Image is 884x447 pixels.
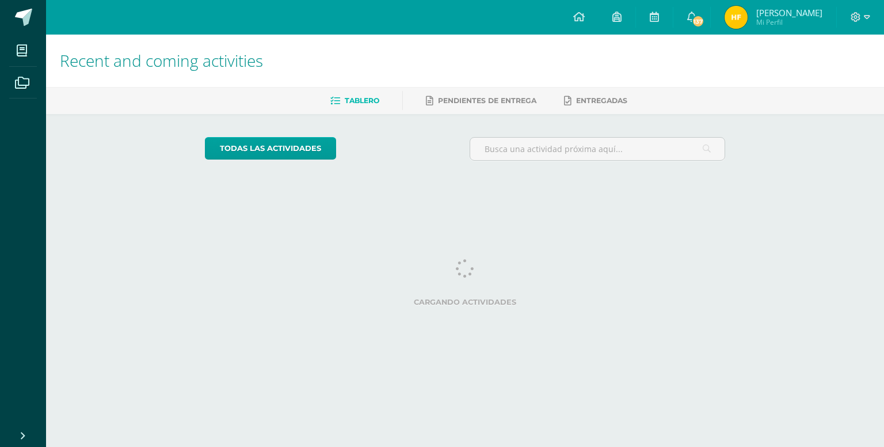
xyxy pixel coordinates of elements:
a: Tablero [330,92,379,110]
a: Entregadas [564,92,627,110]
a: Pendientes de entrega [426,92,536,110]
span: Mi Perfil [756,17,822,27]
span: Entregadas [576,96,627,105]
span: Recent and coming activities [60,50,263,71]
span: Pendientes de entrega [438,96,536,105]
span: Tablero [345,96,379,105]
input: Busca una actividad próxima aquí... [470,138,725,160]
span: [PERSON_NAME] [756,7,822,18]
span: 137 [692,15,704,28]
label: Cargando actividades [205,298,726,306]
img: a09ba7a91113426668374d93e7c0cebb.png [725,6,748,29]
a: todas las Actividades [205,137,336,160]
